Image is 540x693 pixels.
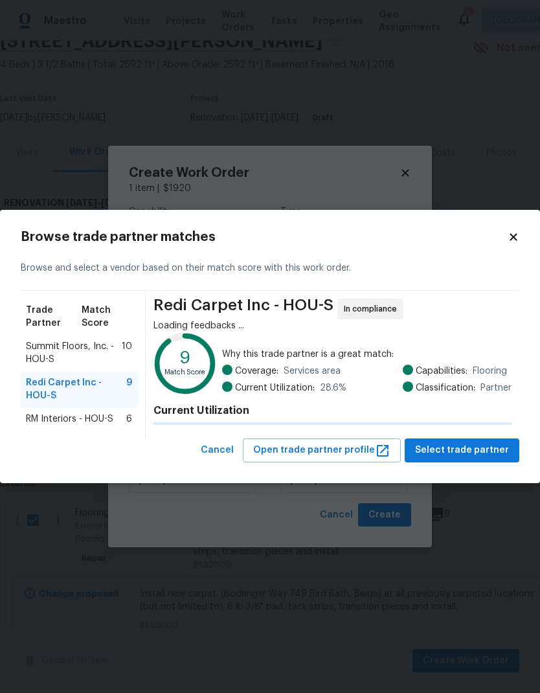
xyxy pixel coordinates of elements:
span: 28.6 % [320,381,346,394]
span: Flooring [473,365,507,378]
span: Partner [480,381,512,394]
button: Select trade partner [405,438,519,462]
text: Match Score [164,369,206,376]
text: 9 [180,350,190,367]
span: Current Utilization: [235,381,315,394]
span: 10 [122,340,132,366]
span: Redi Carpet Inc - HOU-S [153,299,333,319]
span: Why this trade partner is a great match: [222,348,512,361]
span: Summit Floors, Inc. - HOU-S [26,340,122,366]
button: Open trade partner profile [243,438,401,462]
span: 6 [126,413,132,426]
span: Redi Carpet Inc - HOU-S [26,376,126,402]
button: Cancel [196,438,239,462]
span: Coverage: [235,365,278,378]
span: Capabilities: [416,365,467,378]
span: Trade Partner [26,304,82,330]
span: Select trade partner [415,442,509,459]
h2: Browse trade partner matches [21,231,508,244]
h4: Current Utilization [153,404,512,417]
span: Services area [284,365,341,378]
span: In compliance [344,302,402,315]
span: Classification: [416,381,475,394]
div: Browse and select a vendor based on their match score with this work order. [21,246,519,291]
span: Cancel [201,442,234,459]
span: Match Score [82,304,132,330]
span: RM Interiors - HOU-S [26,413,113,426]
span: 9 [126,376,132,402]
span: Open trade partner profile [253,442,390,459]
div: Loading feedbacks ... [153,319,512,332]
